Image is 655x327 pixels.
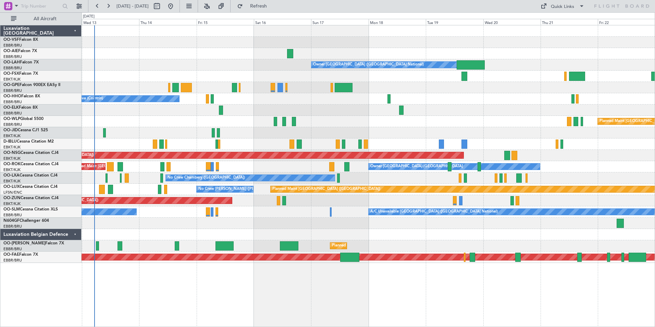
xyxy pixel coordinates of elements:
[168,173,245,183] div: No Crew Chambery ([GEOGRAPHIC_DATA])
[139,19,196,25] div: Thu 14
[332,241,456,251] div: Planned Maint [GEOGRAPHIC_DATA] ([GEOGRAPHIC_DATA] National)
[3,54,22,59] a: EBBR/BRU
[3,213,22,218] a: EBBR/BRU
[3,38,38,42] a: OO-VSFFalcon 8X
[3,49,18,53] span: OO-AIE
[3,94,21,98] span: OO-HHO
[3,185,20,189] span: OO-LUX
[369,19,426,25] div: Mon 18
[254,19,311,25] div: Sat 16
[370,161,463,172] div: Owner [GEOGRAPHIC_DATA]-[GEOGRAPHIC_DATA]
[18,16,72,21] span: All Aircraft
[3,72,38,76] a: OO-FSXFalcon 7X
[313,60,424,70] div: Owner [GEOGRAPHIC_DATA] ([GEOGRAPHIC_DATA] National)
[3,83,60,87] a: OO-GPEFalcon 900EX EASy II
[3,106,38,110] a: OO-ELKFalcon 8X
[3,117,20,121] span: OO-WLP
[551,3,574,10] div: Quick Links
[3,140,17,144] span: D-IBLU
[3,258,22,263] a: EBBR/BRU
[3,224,22,229] a: EBBR/BRU
[3,65,22,71] a: EBBR/BRU
[3,140,54,144] a: D-IBLUCessna Citation M2
[537,1,588,12] button: Quick Links
[3,111,22,116] a: EBBR/BRU
[3,145,21,150] a: EBKT/KJK
[3,106,19,110] span: OO-ELK
[3,77,21,82] a: EBKT/KJK
[3,88,22,93] a: EBBR/BRU
[82,19,139,25] div: Wed 13
[483,19,541,25] div: Wed 20
[3,162,21,166] span: OO-ROK
[3,246,22,252] a: EBBR/BRU
[198,184,281,194] div: No Crew [PERSON_NAME] ([PERSON_NAME])
[3,201,21,206] a: EBKT/KJK
[3,38,19,42] span: OO-VSF
[3,128,48,132] a: OO-JIDCessna CJ1 525
[83,14,95,20] div: [DATE]
[3,60,20,64] span: OO-LAH
[3,207,20,211] span: OO-SLM
[3,241,64,245] a: OO-[PERSON_NAME]Falcon 7X
[244,4,273,9] span: Refresh
[3,156,21,161] a: EBKT/KJK
[3,117,44,121] a: OO-WLPGlobal 5500
[272,184,380,194] div: Planned Maint [GEOGRAPHIC_DATA] ([GEOGRAPHIC_DATA])
[21,1,60,11] input: Trip Number
[3,49,37,53] a: OO-AIEFalcon 7X
[3,162,59,166] a: OO-ROKCessna Citation CJ4
[3,99,22,105] a: EBBR/BRU
[3,43,22,48] a: EBBR/BRU
[370,207,498,217] div: A/C Unavailable [GEOGRAPHIC_DATA] ([GEOGRAPHIC_DATA] National)
[197,19,254,25] div: Fri 15
[3,167,21,172] a: EBKT/KJK
[426,19,483,25] div: Tue 19
[116,3,149,9] span: [DATE] - [DATE]
[3,196,21,200] span: OO-ZUN
[3,94,40,98] a: OO-HHOFalcon 8X
[3,219,49,223] a: N604GFChallenger 604
[541,19,598,25] div: Thu 21
[3,196,59,200] a: OO-ZUNCessna Citation CJ4
[234,1,275,12] button: Refresh
[3,83,20,87] span: OO-GPE
[311,19,368,25] div: Sun 17
[3,219,20,223] span: N604GF
[3,60,39,64] a: OO-LAHFalcon 7X
[3,253,38,257] a: OO-FAEFalcon 7X
[3,179,21,184] a: EBKT/KJK
[3,190,22,195] a: LFSN/ENC
[3,173,20,178] span: OO-LXA
[3,173,58,178] a: OO-LXACessna Citation CJ4
[3,185,58,189] a: OO-LUXCessna Citation CJ4
[3,122,22,127] a: EBBR/BRU
[598,19,655,25] div: Fri 22
[3,241,45,245] span: OO-[PERSON_NAME]
[3,72,19,76] span: OO-FSX
[8,13,74,24] button: All Aircraft
[3,151,21,155] span: OO-NSG
[3,128,18,132] span: OO-JID
[3,253,19,257] span: OO-FAE
[3,207,58,211] a: OO-SLMCessna Citation XLS
[3,133,21,138] a: EBKT/KJK
[3,151,59,155] a: OO-NSGCessna Citation CJ4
